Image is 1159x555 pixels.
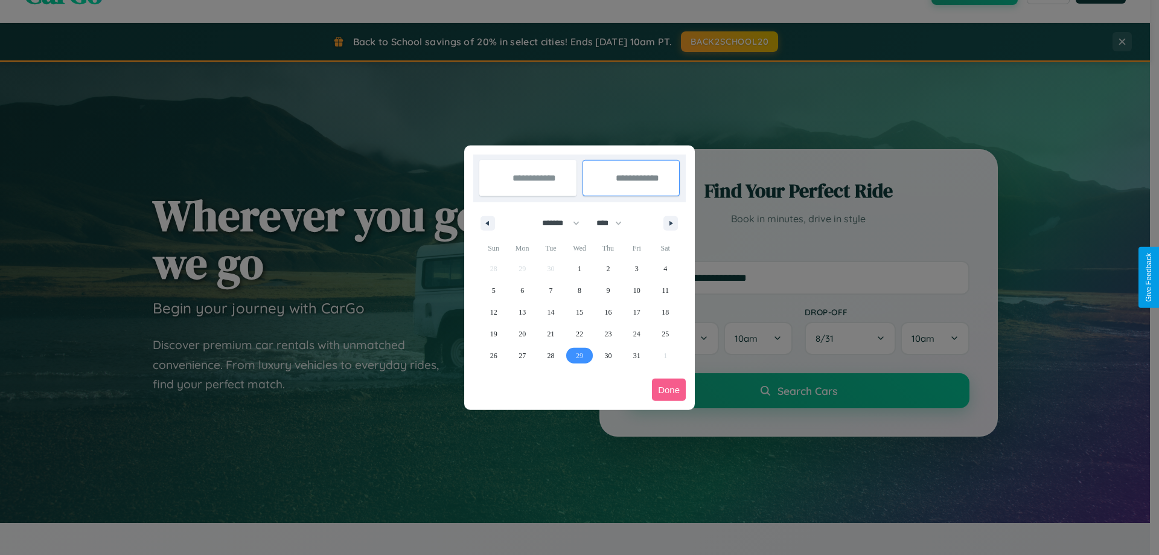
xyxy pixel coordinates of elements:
[537,345,565,367] button: 28
[622,239,651,258] span: Fri
[508,345,536,367] button: 27
[576,301,583,323] span: 15
[548,301,555,323] span: 14
[594,345,622,367] button: 30
[651,239,680,258] span: Sat
[594,280,622,301] button: 9
[651,280,680,301] button: 11
[565,323,593,345] button: 22
[606,258,610,280] span: 2
[519,301,526,323] span: 13
[651,301,680,323] button: 18
[622,280,651,301] button: 10
[508,301,536,323] button: 13
[490,345,497,367] span: 26
[565,258,593,280] button: 1
[519,345,526,367] span: 27
[479,239,508,258] span: Sun
[576,345,583,367] span: 29
[594,239,622,258] span: Thu
[604,323,611,345] span: 23
[537,280,565,301] button: 7
[651,323,680,345] button: 25
[519,323,526,345] span: 20
[633,301,640,323] span: 17
[520,280,524,301] span: 6
[565,239,593,258] span: Wed
[548,323,555,345] span: 21
[479,301,508,323] button: 12
[622,258,651,280] button: 3
[622,323,651,345] button: 24
[604,345,611,367] span: 30
[549,280,553,301] span: 7
[479,323,508,345] button: 19
[537,239,565,258] span: Tue
[662,280,669,301] span: 11
[651,258,680,280] button: 4
[594,323,622,345] button: 23
[633,345,640,367] span: 31
[622,345,651,367] button: 31
[565,301,593,323] button: 15
[662,323,669,345] span: 25
[633,280,640,301] span: 10
[635,258,639,280] span: 3
[1145,253,1153,302] div: Give Feedback
[663,258,667,280] span: 4
[578,280,581,301] span: 8
[652,379,686,401] button: Done
[508,323,536,345] button: 20
[662,301,669,323] span: 18
[508,239,536,258] span: Mon
[576,323,583,345] span: 22
[633,323,640,345] span: 24
[565,280,593,301] button: 8
[490,323,497,345] span: 19
[578,258,581,280] span: 1
[508,280,536,301] button: 6
[565,345,593,367] button: 29
[479,280,508,301] button: 5
[594,258,622,280] button: 2
[548,345,555,367] span: 28
[479,345,508,367] button: 26
[594,301,622,323] button: 16
[492,280,496,301] span: 5
[537,301,565,323] button: 14
[604,301,611,323] span: 16
[490,301,497,323] span: 12
[537,323,565,345] button: 21
[606,280,610,301] span: 9
[622,301,651,323] button: 17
